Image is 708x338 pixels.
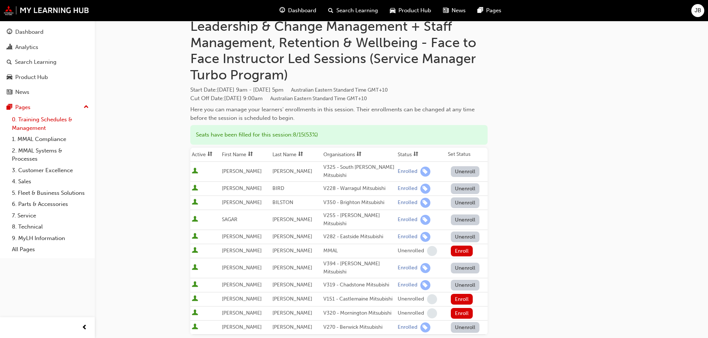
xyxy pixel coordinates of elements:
[420,322,430,332] span: learningRecordVerb_ENROLL-icon
[451,214,480,225] button: Unenroll
[9,198,92,210] a: 6. Parts & Accessories
[272,265,312,271] span: [PERSON_NAME]
[272,310,312,316] span: [PERSON_NAME]
[398,216,417,223] div: Enrolled
[323,198,395,207] div: V350 - Brighton Mitsubishi
[222,282,262,288] span: [PERSON_NAME]
[451,263,480,273] button: Unenroll
[451,280,480,291] button: Unenroll
[192,168,198,175] span: User is active
[190,2,488,83] h1: Manage enrollment for VIC Sessions: Leadership & Change Management + Staff Management, Retention ...
[323,211,395,228] div: V255 - [PERSON_NAME] Mitsubishi
[222,233,262,240] span: [PERSON_NAME]
[322,3,384,18] a: search-iconSearch Learning
[396,148,446,162] th: Toggle SortBy
[691,4,704,17] button: JB
[291,87,388,93] span: Australian Eastern Standard Time GMT+10
[15,88,29,96] div: News
[7,29,12,36] span: guage-icon
[3,40,92,54] a: Analytics
[472,3,507,18] a: pages-iconPages
[323,323,395,332] div: V270 - Berwick Mitsubishi
[15,58,56,66] div: Search Learning
[9,187,92,199] a: 5. Fleet & Business Solutions
[398,6,431,15] span: Product Hub
[7,104,12,111] span: pages-icon
[9,165,92,176] a: 3. Customer Excellence
[271,148,321,162] th: Toggle SortBy
[390,6,395,15] span: car-icon
[272,247,312,254] span: [PERSON_NAME]
[9,244,92,255] a: All Pages
[192,185,198,192] span: User is active
[192,264,198,272] span: User is active
[192,324,198,331] span: User is active
[270,95,367,102] span: Australian Eastern Standard Time GMT+10
[384,3,437,18] a: car-iconProduct Hub
[7,74,12,81] span: car-icon
[427,246,437,256] span: learningRecordVerb_NONE-icon
[451,308,473,319] button: Enroll
[192,233,198,240] span: User is active
[3,101,92,114] button: Pages
[222,310,262,316] span: [PERSON_NAME]
[328,6,333,15] span: search-icon
[220,148,271,162] th: Toggle SortBy
[7,44,12,51] span: chart-icon
[222,199,262,206] span: [PERSON_NAME]
[451,166,480,177] button: Unenroll
[3,70,92,84] a: Product Hub
[9,114,92,134] a: 0. Training Schedules & Management
[420,184,430,194] span: learningRecordVerb_ENROLL-icon
[82,323,87,332] span: prev-icon
[398,168,417,175] div: Enrolled
[398,324,417,331] div: Enrolled
[192,309,198,317] span: User is active
[3,55,92,69] a: Search Learning
[437,3,472,18] a: news-iconNews
[478,6,483,15] span: pages-icon
[272,233,312,240] span: [PERSON_NAME]
[15,103,30,112] div: Pages
[452,6,466,15] span: News
[9,134,92,145] a: 1. MMAL Compliance
[9,210,92,221] a: 7. Service
[323,184,395,193] div: V228 - Warragul Mitsubishi
[207,151,213,158] span: sorting-icon
[15,73,48,82] div: Product Hub
[274,3,322,18] a: guage-iconDashboard
[446,148,488,162] th: Set Status
[336,6,378,15] span: Search Learning
[398,265,417,272] div: Enrolled
[222,265,262,271] span: [PERSON_NAME]
[7,89,12,96] span: news-icon
[420,263,430,273] span: learningRecordVerb_ENROLL-icon
[4,6,89,15] img: mmal
[323,295,395,303] div: V151 - Castlemaine Mitsubishi
[695,6,701,15] span: JB
[420,167,430,177] span: learningRecordVerb_ENROLL-icon
[323,281,395,289] div: V319 - Chadstone Mitsubishi
[451,294,473,305] button: Enroll
[298,151,303,158] span: sorting-icon
[413,151,418,158] span: sorting-icon
[398,247,424,255] div: Unenrolled
[272,185,284,191] span: BIRD
[272,282,312,288] span: [PERSON_NAME]
[190,86,488,94] span: Start Date :
[279,6,285,15] span: guage-icon
[272,216,312,223] span: [PERSON_NAME]
[398,233,417,240] div: Enrolled
[420,280,430,290] span: learningRecordVerb_ENROLL-icon
[451,232,480,242] button: Unenroll
[451,197,480,208] button: Unenroll
[222,296,262,302] span: [PERSON_NAME]
[222,216,237,223] span: SAGAR
[323,260,395,276] div: V394 - [PERSON_NAME] Mitsubishi
[322,148,396,162] th: Toggle SortBy
[192,247,198,255] span: User is active
[398,185,417,192] div: Enrolled
[323,309,395,318] div: V320 - Mornington Mitsubishi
